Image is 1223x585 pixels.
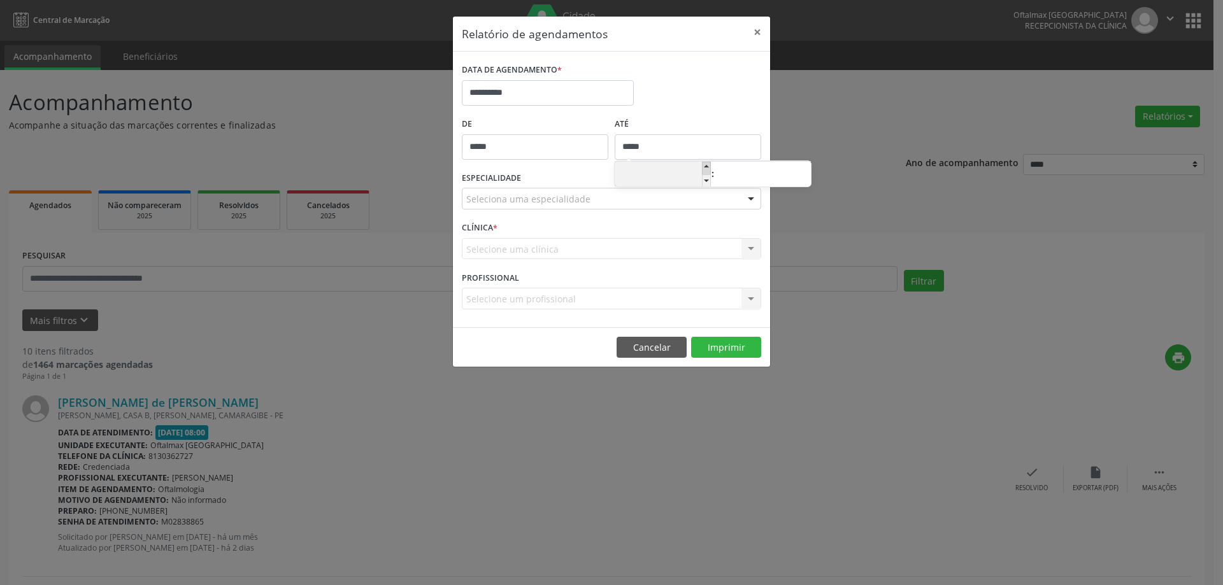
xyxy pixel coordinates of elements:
[462,268,519,288] label: PROFISSIONAL
[691,337,761,358] button: Imprimir
[462,115,608,134] label: De
[462,169,521,188] label: ESPECIALIDADE
[462,60,562,80] label: DATA DE AGENDAMENTO
[615,162,711,188] input: Hour
[745,17,770,48] button: Close
[462,25,608,42] h5: Relatório de agendamentos
[466,192,590,206] span: Seleciona uma especialidade
[462,218,497,238] label: CLÍNICA
[617,337,687,358] button: Cancelar
[715,162,811,188] input: Minute
[615,115,761,134] label: ATÉ
[711,161,715,187] span: :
